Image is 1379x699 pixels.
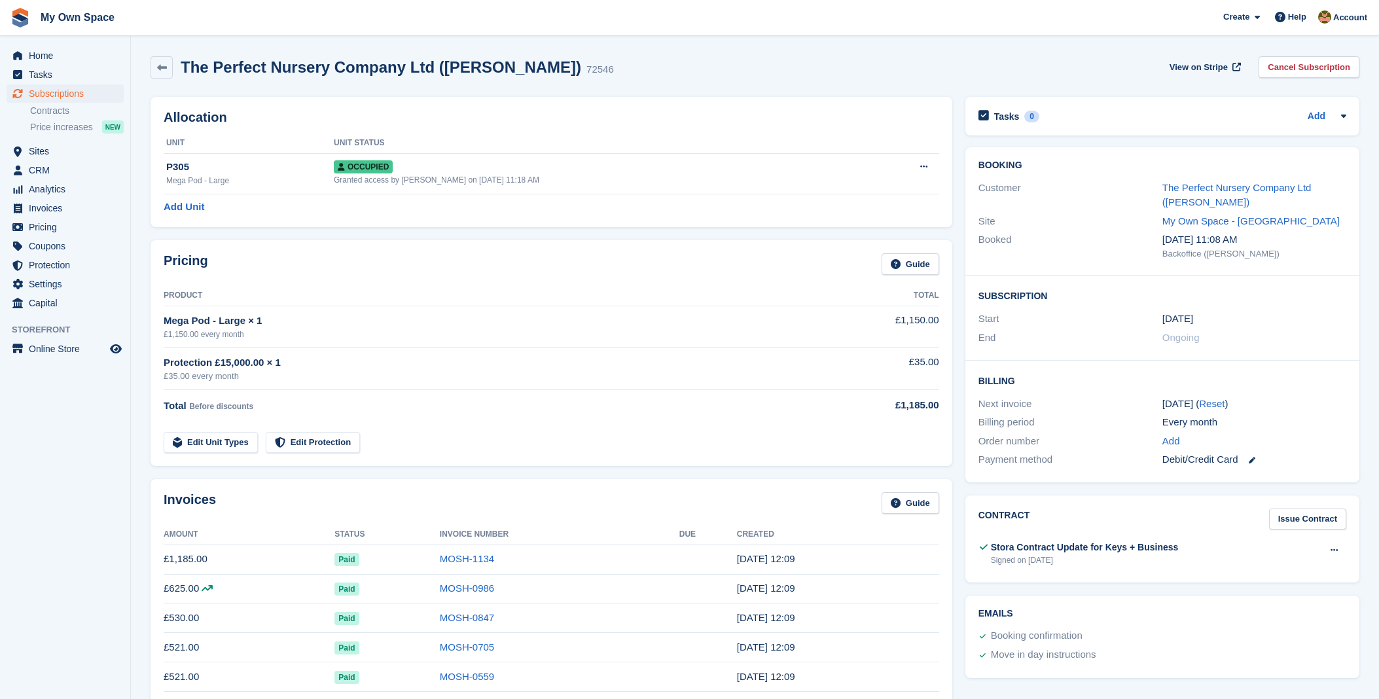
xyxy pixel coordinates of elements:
span: Ongoing [1162,332,1200,343]
h2: Allocation [164,110,939,125]
h2: Booking [978,160,1346,171]
a: Cancel Subscription [1259,56,1359,78]
h2: The Perfect Nursery Company Ltd ([PERSON_NAME]) [181,58,581,76]
div: £35.00 every month [164,370,798,383]
a: menu [7,142,124,160]
div: £1,185.00 [798,398,939,413]
h2: Pricing [164,253,208,275]
div: End [978,331,1162,346]
div: Site [978,214,1162,229]
div: Payment method [978,452,1162,467]
td: £1,150.00 [798,306,939,347]
time: 2025-09-13 11:09:32 UTC [737,553,795,564]
td: £35.00 [798,348,939,390]
div: Protection £15,000.00 × 1 [164,355,798,370]
span: Price increases [30,121,93,134]
time: 2025-08-13 11:09:40 UTC [737,582,795,594]
td: £521.00 [164,633,334,662]
a: Price increases NEW [30,120,124,134]
td: £625.00 [164,574,334,603]
div: Start [978,312,1162,327]
span: Before discounts [189,402,253,411]
a: My Own Space [35,7,120,28]
a: Reset [1199,398,1225,409]
span: Paid [334,671,359,684]
h2: Emails [978,609,1346,619]
a: Guide [882,492,939,514]
span: Paid [334,553,359,566]
time: 2025-05-13 11:09:57 UTC [737,671,795,682]
a: Add Unit [164,200,204,215]
span: Analytics [29,180,107,198]
a: My Own Space - [GEOGRAPHIC_DATA] [1162,215,1340,226]
div: [DATE] ( ) [1162,397,1346,412]
span: Subscriptions [29,84,107,103]
a: Add [1162,434,1180,449]
span: Paid [334,641,359,654]
a: menu [7,65,124,84]
h2: Billing [978,374,1346,387]
a: menu [7,237,124,255]
span: Coupons [29,237,107,255]
th: Created [737,524,939,545]
span: Occupied [334,160,393,173]
span: View on Stripe [1170,61,1228,74]
a: menu [7,275,124,293]
span: Create [1223,10,1249,24]
div: NEW [102,120,124,134]
th: Product [164,285,798,306]
a: MOSH-1134 [440,553,494,564]
div: Order number [978,434,1162,449]
div: Booked [978,232,1162,260]
a: menu [7,199,124,217]
span: Sites [29,142,107,160]
a: menu [7,294,124,312]
td: £521.00 [164,662,334,692]
div: Move in day instructions [991,647,1096,663]
a: menu [7,218,124,236]
a: menu [7,340,124,358]
a: Preview store [108,341,124,357]
th: Invoice Number [440,524,679,545]
div: Every month [1162,415,1346,430]
div: Backoffice ([PERSON_NAME]) [1162,247,1346,260]
time: 2025-02-13 01:00:00 UTC [1162,312,1193,327]
span: Pricing [29,218,107,236]
span: Paid [334,582,359,596]
a: Edit Protection [266,432,360,454]
div: Customer [978,181,1162,210]
a: MOSH-0847 [440,612,494,623]
a: The Perfect Nursery Company Ltd ([PERSON_NAME]) [1162,182,1312,208]
div: 72546 [586,62,614,77]
time: 2025-06-13 11:09:24 UTC [737,641,795,653]
a: Issue Contract [1269,509,1346,530]
time: 2025-07-13 11:09:39 UTC [737,612,795,623]
a: Add [1308,109,1325,124]
div: Mega Pod - Large × 1 [164,314,798,329]
a: menu [7,46,124,65]
th: Amount [164,524,334,545]
div: Stora Contract Update for Keys + Business [991,541,1179,554]
img: Keely Collin [1318,10,1331,24]
a: menu [7,161,124,179]
a: Guide [882,253,939,275]
div: Next invoice [978,397,1162,412]
th: Status [334,524,440,545]
div: Signed on [DATE] [991,554,1179,566]
span: Capital [29,294,107,312]
td: £530.00 [164,603,334,633]
a: MOSH-0559 [440,671,494,682]
a: menu [7,180,124,198]
th: Total [798,285,939,306]
div: Billing period [978,415,1162,430]
h2: Tasks [994,111,1020,122]
th: Unit Status [334,133,868,154]
div: £1,150.00 every month [164,329,798,340]
span: Protection [29,256,107,274]
div: Granted access by [PERSON_NAME] on [DATE] 11:18 AM [334,174,868,186]
a: menu [7,84,124,103]
span: Home [29,46,107,65]
h2: Contract [978,509,1030,530]
td: £1,185.00 [164,545,334,574]
th: Due [679,524,737,545]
